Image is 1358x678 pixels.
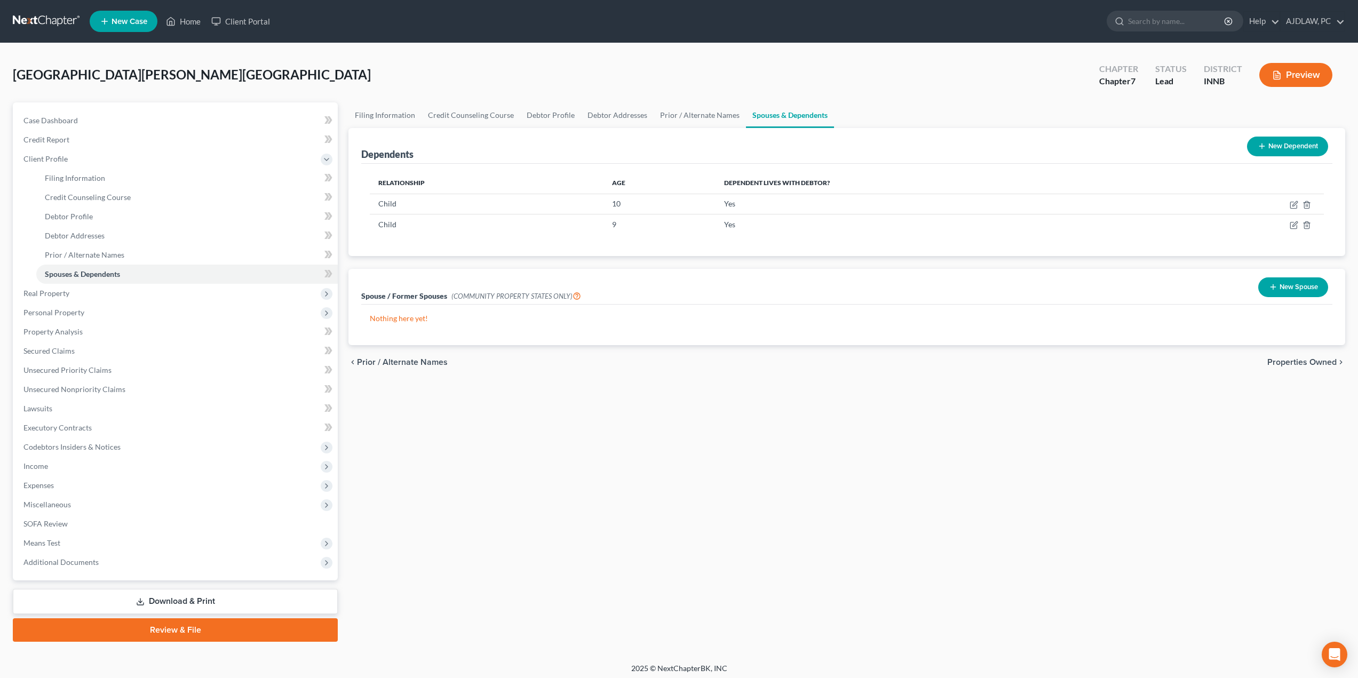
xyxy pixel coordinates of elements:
[361,291,447,300] span: Spouse / Former Spouses
[451,292,581,300] span: (COMMUNITY PROPERTY STATES ONLY)
[36,265,338,284] a: Spouses & Dependents
[654,102,746,128] a: Prior / Alternate Names
[23,538,60,547] span: Means Test
[45,269,120,278] span: Spouses & Dependents
[357,358,448,366] span: Prior / Alternate Names
[23,557,99,567] span: Additional Documents
[1131,76,1135,86] span: 7
[1128,11,1226,31] input: Search by name...
[348,358,448,366] button: chevron_left Prior / Alternate Names
[370,313,1324,324] p: Nothing here yet!
[746,102,834,128] a: Spouses & Dependents
[15,322,338,341] a: Property Analysis
[23,289,69,298] span: Real Property
[1267,358,1345,366] button: Properties Owned chevron_right
[15,514,338,533] a: SOFA Review
[13,589,338,614] a: Download & Print
[15,418,338,437] a: Executory Contracts
[1099,63,1138,75] div: Chapter
[603,214,716,235] td: 9
[1281,12,1345,31] a: AJDLAW, PC
[1155,63,1187,75] div: Status
[1155,75,1187,87] div: Lead
[23,442,121,451] span: Codebtors Insiders & Notices
[15,130,338,149] a: Credit Report
[1322,642,1347,667] div: Open Intercom Messenger
[1258,277,1328,297] button: New Spouse
[206,12,275,31] a: Client Portal
[36,226,338,245] a: Debtor Addresses
[45,231,105,240] span: Debtor Addresses
[1247,137,1328,156] button: New Dependent
[716,172,1167,194] th: Dependent lives with debtor?
[15,380,338,399] a: Unsecured Nonpriority Claims
[23,500,71,509] span: Miscellaneous
[45,173,105,182] span: Filing Information
[15,111,338,130] a: Case Dashboard
[23,365,112,374] span: Unsecured Priority Claims
[348,102,422,128] a: Filing Information
[370,172,603,194] th: Relationship
[45,193,131,202] span: Credit Counseling Course
[23,423,92,432] span: Executory Contracts
[23,116,78,125] span: Case Dashboard
[23,135,69,144] span: Credit Report
[23,346,75,355] span: Secured Claims
[23,481,54,490] span: Expenses
[23,308,84,317] span: Personal Property
[23,404,52,413] span: Lawsuits
[1204,75,1242,87] div: INNB
[23,461,48,470] span: Income
[1337,358,1345,366] i: chevron_right
[45,250,124,259] span: Prior / Alternate Names
[1204,63,1242,75] div: District
[13,618,338,642] a: Review & File
[716,194,1167,214] td: Yes
[36,188,338,207] a: Credit Counseling Course
[520,102,581,128] a: Debtor Profile
[161,12,206,31] a: Home
[36,169,338,188] a: Filing Information
[15,341,338,361] a: Secured Claims
[23,385,125,394] span: Unsecured Nonpriority Claims
[23,327,83,336] span: Property Analysis
[112,18,147,26] span: New Case
[422,102,520,128] a: Credit Counseling Course
[348,358,357,366] i: chevron_left
[361,148,414,161] div: Dependents
[36,245,338,265] a: Prior / Alternate Names
[1244,12,1280,31] a: Help
[36,207,338,226] a: Debtor Profile
[370,194,603,214] td: Child
[603,194,716,214] td: 10
[15,361,338,380] a: Unsecured Priority Claims
[23,154,68,163] span: Client Profile
[603,172,716,194] th: Age
[1267,358,1337,366] span: Properties Owned
[23,519,68,528] span: SOFA Review
[1099,75,1138,87] div: Chapter
[45,212,93,221] span: Debtor Profile
[716,214,1167,235] td: Yes
[370,214,603,235] td: Child
[581,102,654,128] a: Debtor Addresses
[13,67,371,82] span: [GEOGRAPHIC_DATA][PERSON_NAME][GEOGRAPHIC_DATA]
[1259,63,1332,87] button: Preview
[15,399,338,418] a: Lawsuits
